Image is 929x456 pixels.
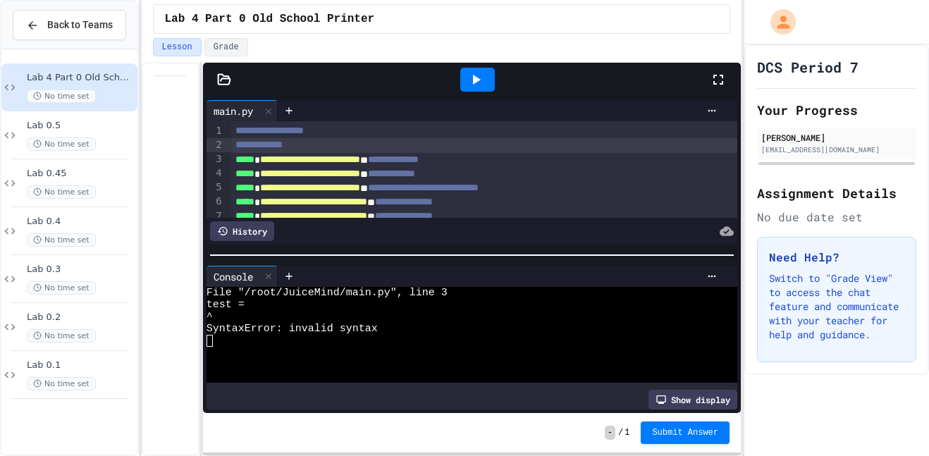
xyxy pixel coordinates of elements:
p: Switch to "Grade View" to access the chat feature and communicate with your teacher for help and ... [769,271,904,342]
span: Lab 0.4 [27,216,135,228]
span: No time set [27,137,96,151]
h2: Assignment Details [757,183,916,203]
span: Submit Answer [652,427,718,438]
button: Grade [204,38,248,56]
div: Show display [648,390,737,409]
span: / [618,427,623,438]
span: SyntaxError: invalid syntax [207,323,378,335]
button: Submit Answer [641,421,730,444]
div: 3 [207,152,224,166]
div: No due date set [757,209,916,226]
div: 4 [207,166,224,180]
span: 1 [625,427,629,438]
span: No time set [27,90,96,103]
div: [EMAIL_ADDRESS][DOMAIN_NAME] [761,144,912,155]
span: File "/root/JuiceMind/main.py", line 3 [207,287,448,299]
div: History [210,221,274,241]
div: 5 [207,180,224,195]
span: No time set [27,329,96,343]
span: Lab 4 Part 0 Old School Printer [165,11,375,27]
h1: DCS Period 7 [757,57,859,77]
span: Lab 0.3 [27,264,135,276]
span: Lab 0.5 [27,120,135,132]
span: ^ [207,311,213,323]
div: main.py [207,104,260,118]
div: [PERSON_NAME] [761,131,912,144]
button: Lesson [153,38,202,56]
span: No time set [27,233,96,247]
div: Console [207,266,278,287]
div: My Account [756,6,799,38]
span: Lab 4 Part 0 Old School Printer [27,72,135,84]
span: Back to Teams [47,18,113,32]
span: Lab 0.1 [27,359,135,371]
span: No time set [27,377,96,390]
div: 7 [207,209,224,223]
button: Back to Teams [13,10,126,40]
span: test = [207,299,245,311]
div: main.py [207,100,278,121]
span: - [605,426,615,440]
div: 2 [207,138,224,152]
span: No time set [27,185,96,199]
div: 6 [207,195,224,209]
h2: Your Progress [757,100,916,120]
span: Lab 0.2 [27,312,135,323]
span: No time set [27,281,96,295]
div: Console [207,269,260,284]
div: 1 [207,124,224,138]
span: Lab 0.45 [27,168,135,180]
h3: Need Help? [769,249,904,266]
